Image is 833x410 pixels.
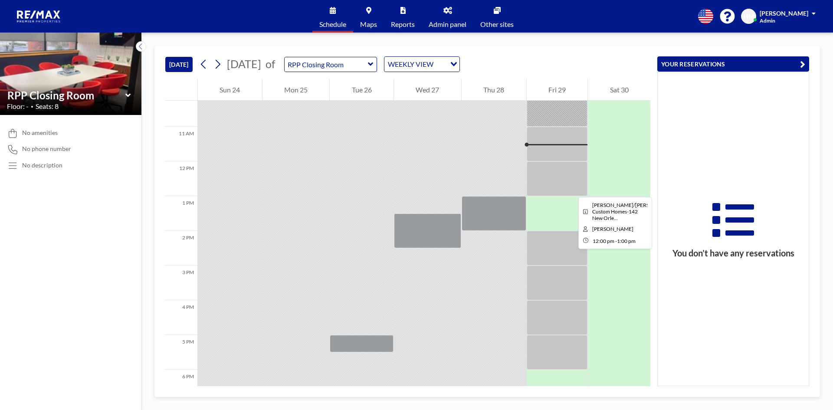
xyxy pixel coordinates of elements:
span: No phone number [22,145,71,153]
div: 4 PM [165,300,197,335]
div: 6 PM [165,370,197,404]
div: Sat 30 [588,79,650,101]
span: Admin [760,17,775,24]
span: Weber/Gafney Custom Homes-142 New Orleans Ct-Hunter Perdue- Buyer Only [592,202,676,221]
div: No description [22,161,62,169]
span: Admin panel [429,21,466,28]
div: Fri 29 [527,79,588,101]
div: 12 PM [165,161,197,196]
span: No amenities [22,129,58,137]
span: 1:00 PM [617,238,636,244]
span: Floor: - [7,102,29,111]
span: [DATE] [227,57,261,70]
div: 2 PM [165,231,197,266]
span: WEEKLY VIEW [386,59,435,70]
button: YOUR RESERVATIONS [657,56,809,72]
input: RPP Closing Room [285,57,368,72]
span: of [266,57,275,71]
span: Other sites [480,21,514,28]
span: Seats: 8 [36,102,59,111]
input: RPP Closing Room [7,89,125,102]
div: 5 PM [165,335,197,370]
div: 1 PM [165,196,197,231]
span: HM [744,13,754,20]
button: [DATE] [165,57,193,72]
div: Thu 28 [462,79,526,101]
div: 3 PM [165,266,197,300]
span: [PERSON_NAME] [760,10,808,17]
span: Maps [360,21,377,28]
div: Mon 25 [262,79,330,101]
div: Wed 27 [394,79,461,101]
span: 12:00 PM [593,238,614,244]
img: organization-logo [14,8,64,25]
span: Schedule [319,21,346,28]
div: Search for option [384,57,459,72]
span: Stephanie Hiser [592,226,633,232]
span: • [31,104,33,109]
span: - [615,238,617,244]
div: Tue 26 [330,79,394,101]
div: Sun 24 [198,79,262,101]
input: Search for option [436,59,445,70]
h3: You don’t have any reservations [658,248,809,259]
div: 10 AM [165,92,197,127]
div: 11 AM [165,127,197,161]
span: Reports [391,21,415,28]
